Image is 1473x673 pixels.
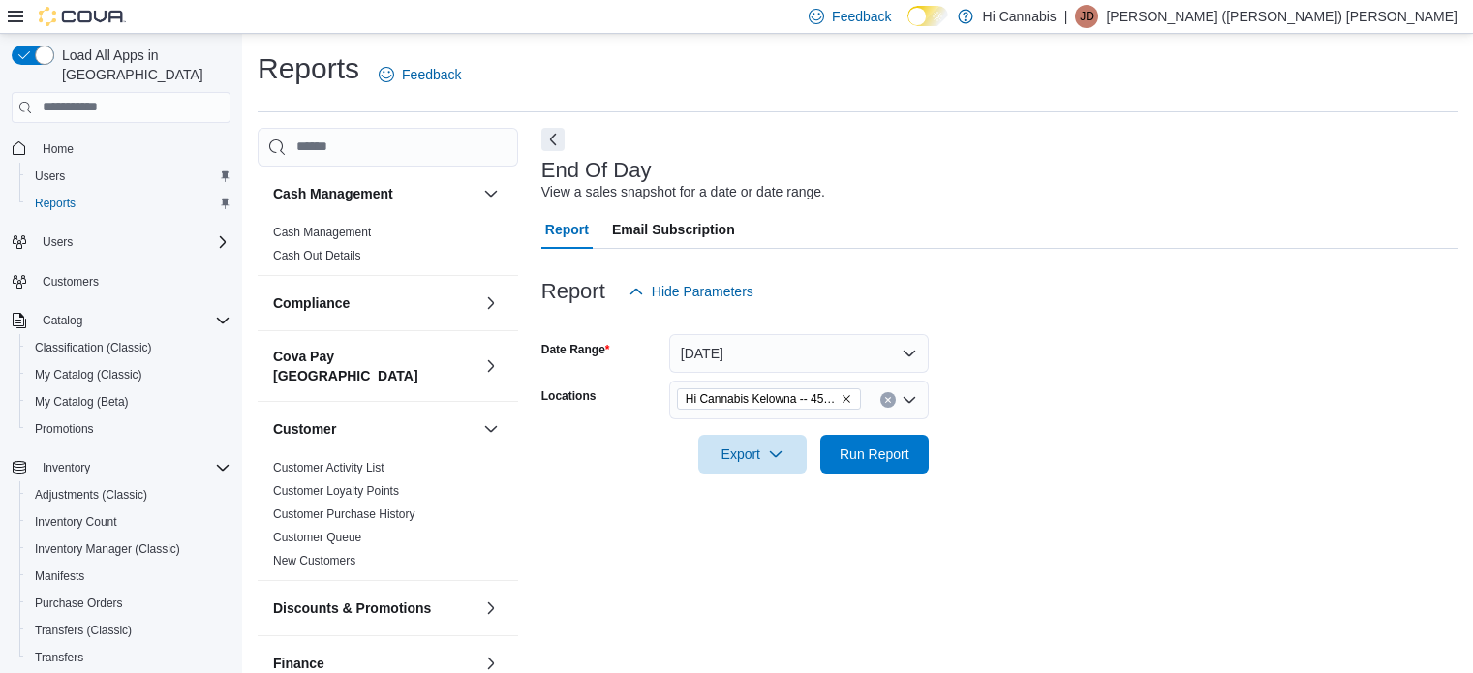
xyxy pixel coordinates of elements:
span: Transfers [35,650,83,665]
span: Classification (Classic) [27,336,230,359]
a: Feedback [371,55,469,94]
button: Users [19,163,238,190]
button: Discounts & Promotions [273,598,476,618]
span: Customer Queue [273,530,361,545]
span: Users [35,168,65,184]
span: Inventory Count [27,510,230,534]
span: Customer Loyalty Points [273,483,399,499]
span: Customer Activity List [273,460,384,475]
button: Clear input [880,392,896,408]
button: [DATE] [669,334,929,373]
button: Customer [479,417,503,441]
button: Catalog [35,309,90,332]
span: Hide Parameters [652,282,753,301]
button: Catalog [4,307,238,334]
button: My Catalog (Beta) [19,388,238,415]
span: Home [43,141,74,157]
label: Locations [541,388,597,404]
a: Transfers [27,646,91,669]
span: Inventory [35,456,230,479]
a: Purchase Orders [27,592,131,615]
span: JD [1080,5,1094,28]
span: Catalog [35,309,230,332]
span: Adjustments (Classic) [35,487,147,503]
button: Customer [273,419,476,439]
button: Compliance [479,291,503,315]
span: My Catalog (Classic) [35,367,142,382]
span: Manifests [35,568,84,584]
a: My Catalog (Beta) [27,390,137,413]
button: Cash Management [479,182,503,205]
button: Customers [4,267,238,295]
button: Compliance [273,293,476,313]
a: New Customers [273,554,355,567]
button: Discounts & Promotions [479,597,503,620]
a: Inventory Manager (Classic) [27,537,188,561]
span: Manifests [27,565,230,588]
span: Hi Cannabis Kelowna -- 450364 [677,388,861,410]
p: | [1064,5,1068,28]
button: Promotions [19,415,238,443]
p: [PERSON_NAME] ([PERSON_NAME]) [PERSON_NAME] [1106,5,1458,28]
span: Users [35,230,230,254]
div: View a sales snapshot for a date or date range. [541,182,825,202]
span: Inventory Count [35,514,117,530]
button: Reports [19,190,238,217]
a: Customer Loyalty Points [273,484,399,498]
span: Email Subscription [612,210,735,249]
h3: Report [541,280,605,303]
button: Purchase Orders [19,590,238,617]
span: Reports [27,192,230,215]
button: Hide Parameters [621,272,761,311]
input: Dark Mode [907,6,948,26]
button: Manifests [19,563,238,590]
span: Feedback [832,7,891,26]
span: Classification (Classic) [35,340,152,355]
span: My Catalog (Beta) [35,394,129,410]
button: Inventory [4,454,238,481]
button: Inventory Count [19,508,238,535]
div: Customer [258,456,518,580]
button: Transfers [19,644,238,671]
span: Inventory [43,460,90,475]
button: Open list of options [902,392,917,408]
span: My Catalog (Classic) [27,363,230,386]
span: Cash Management [273,225,371,240]
span: Load All Apps in [GEOGRAPHIC_DATA] [54,46,230,84]
span: Hi Cannabis Kelowna -- 450364 [686,389,837,409]
p: Hi Cannabis [983,5,1057,28]
a: Customer Activity List [273,461,384,474]
h3: Finance [273,654,324,673]
h1: Reports [258,49,359,88]
h3: End Of Day [541,159,652,182]
button: Home [4,135,238,163]
button: Inventory [35,456,98,479]
span: Customer Purchase History [273,506,415,522]
a: Users [27,165,73,188]
a: Inventory Count [27,510,125,534]
span: Promotions [27,417,230,441]
button: Users [35,230,80,254]
a: Classification (Classic) [27,336,160,359]
a: Transfers (Classic) [27,619,139,642]
span: Promotions [35,421,94,437]
span: Feedback [402,65,461,84]
h3: Cova Pay [GEOGRAPHIC_DATA] [273,347,476,385]
button: Adjustments (Classic) [19,481,238,508]
span: Home [35,137,230,161]
span: Users [43,234,73,250]
span: Run Report [840,444,909,464]
span: Adjustments (Classic) [27,483,230,506]
button: Cova Pay [GEOGRAPHIC_DATA] [479,354,503,378]
a: My Catalog (Classic) [27,363,150,386]
button: Next [541,128,565,151]
span: Export [710,435,795,474]
button: Finance [273,654,476,673]
span: Customers [35,269,230,293]
a: Adjustments (Classic) [27,483,155,506]
a: Promotions [27,417,102,441]
h3: Discounts & Promotions [273,598,431,618]
a: Customer Purchase History [273,507,415,521]
span: Users [27,165,230,188]
a: Home [35,138,81,161]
